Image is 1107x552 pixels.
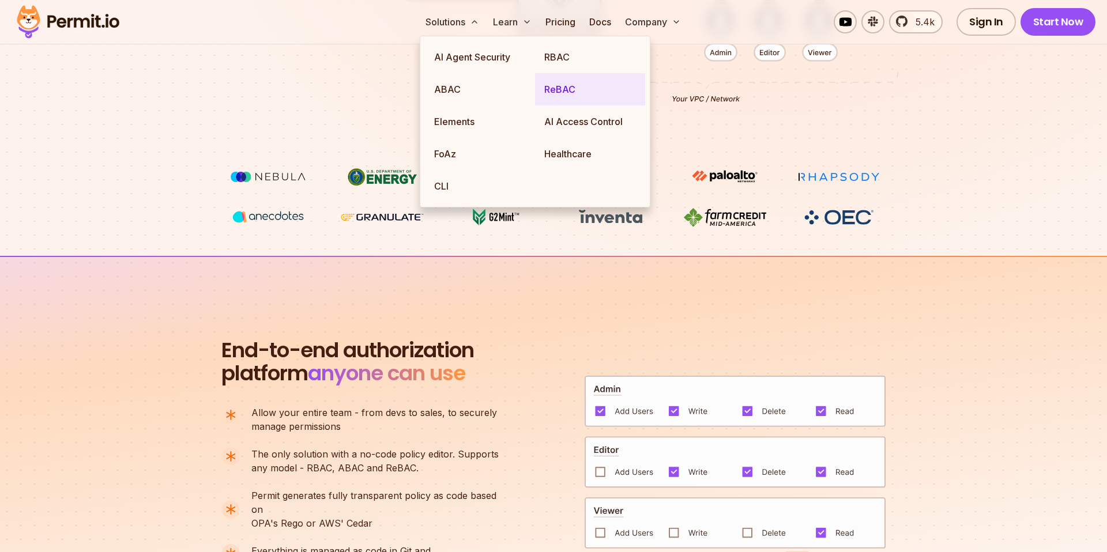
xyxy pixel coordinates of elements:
span: 5.4k [909,15,935,29]
span: End-to-end authorization [221,339,474,362]
img: OEC [802,208,876,226]
img: paloalto [681,166,768,187]
img: Farm Credit [681,206,768,228]
a: Start Now [1021,8,1096,36]
p: manage permissions [251,406,497,433]
img: G2mint [453,206,540,228]
a: AI Agent Security [425,41,535,73]
a: ReBAC [535,73,645,105]
img: Permit logo [12,2,125,41]
img: vega [225,206,311,228]
a: AI Access Control [535,105,645,138]
p: any model - RBAC, ABAC and ReBAC. [251,447,499,475]
a: Elements [425,105,535,138]
a: RBAC [535,41,645,73]
a: CLI [425,170,535,202]
span: The only solution with a no-code policy editor. Supports [251,447,499,461]
img: Nebula [225,166,311,188]
a: Docs [585,10,616,33]
button: Company [620,10,686,33]
a: 5.4k [889,10,943,33]
span: Permit generates fully transparent policy as code based on [251,489,509,516]
a: ABAC [425,73,535,105]
button: Learn [488,10,536,33]
p: OPA's Rego or AWS' Cedar [251,489,509,530]
img: inventa [567,206,654,227]
img: Granulate [339,206,426,228]
img: Rhapsody Health [796,166,882,188]
a: Sign In [957,8,1016,36]
a: Healthcare [535,138,645,170]
img: US department of energy [339,166,426,188]
h2: platform [221,339,474,385]
span: Allow your entire team - from devs to sales, to securely [251,406,497,419]
a: FoAz [425,138,535,170]
span: anyone can use [308,358,465,388]
button: Solutions [421,10,484,33]
a: Pricing [541,10,580,33]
